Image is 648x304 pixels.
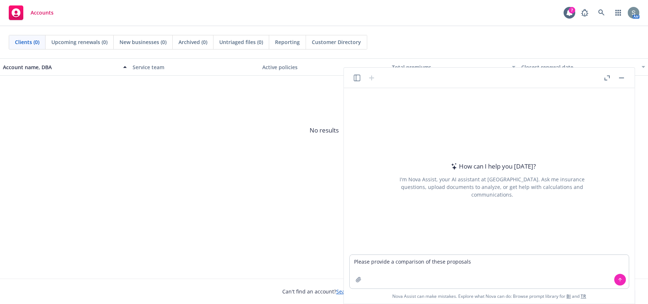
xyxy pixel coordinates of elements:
button: Active policies [259,58,389,76]
img: photo [628,7,639,19]
a: Accounts [6,3,56,23]
div: How can I help you [DATE]? [449,162,536,171]
span: New businesses (0) [119,38,166,46]
a: BI [566,293,571,299]
div: Total premiums [392,63,507,71]
span: Reporting [275,38,300,46]
div: 7 [569,7,575,13]
span: Untriaged files (0) [219,38,263,46]
div: Account name, DBA [3,63,119,71]
a: TR [581,293,586,299]
span: Can't find an account? [282,288,366,295]
span: Clients (0) [15,38,39,46]
span: Nova Assist can make mistakes. Explore what Nova can do: Browse prompt library for and [392,289,586,304]
a: Search [594,5,609,20]
div: Service team [133,63,256,71]
div: Closest renewal date [521,63,637,71]
a: Switch app [611,5,625,20]
span: Accounts [31,10,54,16]
a: Report a Bug [577,5,592,20]
a: Search for it [336,288,366,295]
div: Active policies [262,63,386,71]
textarea: Please provide a comparison of these proposals [350,255,629,288]
span: Customer Directory [312,38,361,46]
button: Total premiums [389,58,518,76]
button: Closest renewal date [518,58,648,76]
span: Archived (0) [178,38,207,46]
div: I'm Nova Assist, your AI assistant at [GEOGRAPHIC_DATA]. Ask me insurance questions, upload docum... [390,175,594,198]
span: Upcoming renewals (0) [51,38,107,46]
button: Service team [130,58,259,76]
